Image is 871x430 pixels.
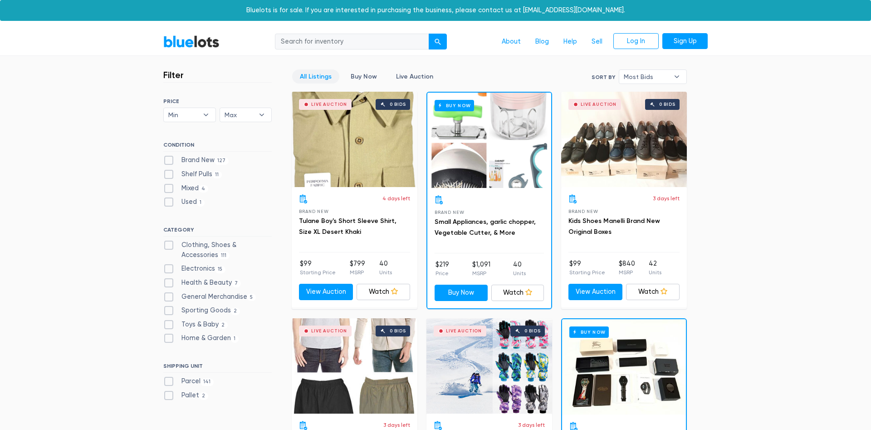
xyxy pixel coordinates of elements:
[653,194,680,203] p: 3 days left
[569,259,605,277] li: $99
[212,171,222,178] span: 11
[568,209,598,214] span: Brand New
[518,421,545,429] p: 3 days left
[446,329,482,333] div: Live Auction
[569,326,609,338] h6: Buy Now
[528,33,556,50] a: Blog
[299,284,353,300] a: View Auction
[163,69,184,80] h3: Filter
[435,260,449,278] li: $219
[196,108,215,122] b: ▾
[561,92,687,187] a: Live Auction 0 bids
[163,264,225,274] label: Electronics
[197,199,205,207] span: 1
[292,318,417,414] a: Live Auction 0 bids
[613,33,659,49] a: Log In
[163,142,272,152] h6: CONDITION
[163,197,205,207] label: Used
[311,102,347,107] div: Live Auction
[581,102,617,107] div: Live Auction
[343,69,385,84] a: Buy Now
[383,421,410,429] p: 3 days left
[163,155,229,165] label: Brand New
[215,158,229,165] span: 127
[494,33,528,50] a: About
[568,217,660,236] a: Kids Shoes Manelli Brand New Original Boxes
[163,306,240,316] label: Sporting Goods
[491,285,544,301] a: Watch
[225,108,254,122] span: Max
[219,321,228,329] span: 2
[626,284,680,300] a: Watch
[163,333,239,343] label: Home & Garden
[513,260,526,278] li: 40
[232,280,241,287] span: 7
[619,259,635,277] li: $840
[435,218,536,237] a: Small Appliances, garlic chopper, Vegetable Cutter, & More
[624,70,669,84] span: Most Bids
[619,268,635,277] p: MSRP
[524,329,541,333] div: 0 bids
[435,210,464,215] span: Brand New
[299,217,396,236] a: Tulane Boy's Short Sleeve Shirt, Size XL Desert Khaki
[163,390,208,400] label: Pallet
[569,268,605,277] p: Starting Price
[357,284,411,300] a: Watch
[562,319,686,415] a: Buy Now
[163,292,256,302] label: General Merchandise
[299,209,328,214] span: Brand New
[435,100,474,111] h6: Buy Now
[513,269,526,277] p: Units
[163,35,220,48] a: BlueLots
[311,329,347,333] div: Live Auction
[247,294,256,301] span: 5
[592,73,615,81] label: Sort By
[568,284,622,300] a: View Auction
[201,379,214,386] span: 141
[292,92,417,187] a: Live Auction 0 bids
[350,268,365,277] p: MSRP
[649,259,661,277] li: 42
[649,268,661,277] p: Units
[163,320,228,330] label: Toys & Baby
[435,285,488,301] a: Buy Now
[427,93,551,188] a: Buy Now
[252,108,271,122] b: ▾
[163,363,272,373] h6: SHIPPING UNIT
[163,240,272,260] label: Clothing, Shoes & Accessories
[163,169,222,179] label: Shelf Pulls
[379,268,392,277] p: Units
[379,259,392,277] li: 40
[390,329,406,333] div: 0 bids
[163,278,241,288] label: Health & Beauty
[163,376,214,386] label: Parcel
[388,69,441,84] a: Live Auction
[556,33,584,50] a: Help
[350,259,365,277] li: $799
[435,269,449,277] p: Price
[390,102,406,107] div: 0 bids
[300,259,336,277] li: $99
[199,185,208,193] span: 4
[472,269,490,277] p: MSRP
[292,69,339,84] a: All Listings
[667,70,686,84] b: ▾
[382,194,410,203] p: 4 days left
[218,252,230,259] span: 111
[231,336,239,343] span: 1
[163,227,272,237] h6: CATEGORY
[215,266,225,273] span: 15
[163,98,272,104] h6: PRICE
[659,102,675,107] div: 0 bids
[426,318,552,414] a: Live Auction 0 bids
[275,34,429,50] input: Search for inventory
[168,108,198,122] span: Min
[300,268,336,277] p: Starting Price
[662,33,708,49] a: Sign Up
[584,33,610,50] a: Sell
[199,392,208,400] span: 2
[231,308,240,315] span: 2
[472,260,490,278] li: $1,091
[163,183,208,193] label: Mixed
